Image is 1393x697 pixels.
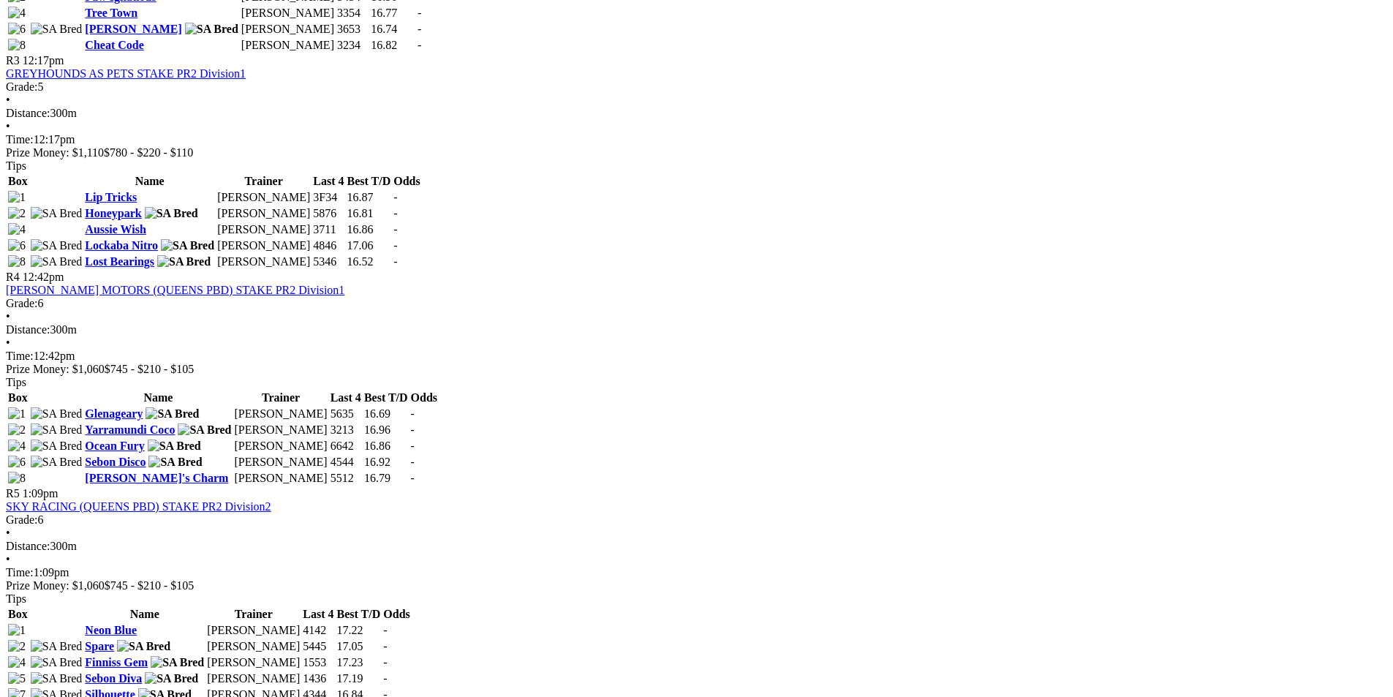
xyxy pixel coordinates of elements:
[161,239,214,252] img: SA Bred
[393,174,420,189] th: Odds
[206,623,301,638] td: [PERSON_NAME]
[411,472,415,484] span: -
[85,407,143,420] a: Glenageary
[370,38,415,53] td: 16.82
[393,255,397,268] span: -
[6,323,1387,336] div: 300m
[85,207,141,219] a: Honeypark
[151,656,204,669] img: SA Bred
[336,639,382,654] td: 17.05
[418,39,421,51] span: -
[363,423,409,437] td: 16.96
[85,624,137,636] a: Neon Blue
[336,655,382,670] td: 17.23
[23,54,64,67] span: 12:17pm
[85,223,146,236] a: Aussie Wish
[6,284,344,296] a: [PERSON_NAME] MOTORS (QUEENS PBD) STAKE PR2 Division1
[336,38,369,53] td: 3234
[411,440,415,452] span: -
[85,191,137,203] a: Lip Tricks
[8,23,26,36] img: 6
[330,423,362,437] td: 3213
[206,607,301,622] th: Trainer
[363,439,409,453] td: 16.86
[148,440,201,453] img: SA Bred
[23,487,58,500] span: 1:09pm
[6,363,1387,376] div: Prize Money: $1,060
[85,472,228,484] a: [PERSON_NAME]'s Charm
[31,207,83,220] img: SA Bred
[23,271,64,283] span: 12:42pm
[105,363,195,375] span: $745 - $210 - $105
[6,513,1387,527] div: 6
[145,672,198,685] img: SA Bred
[411,456,415,468] span: -
[346,174,391,189] th: Best T/D
[8,456,26,469] img: 6
[302,623,334,638] td: 4142
[6,54,20,67] span: R3
[8,391,28,404] span: Box
[6,107,1387,120] div: 300m
[241,38,335,53] td: [PERSON_NAME]
[8,207,26,220] img: 2
[6,67,246,80] a: GREYHOUNDS AS PETS STAKE PR2 Division1
[370,6,415,20] td: 16.77
[393,223,397,236] span: -
[6,133,34,146] span: Time:
[84,607,205,622] th: Name
[302,655,334,670] td: 1553
[216,222,311,237] td: [PERSON_NAME]
[31,239,83,252] img: SA Bred
[216,255,311,269] td: [PERSON_NAME]
[8,608,28,620] span: Box
[336,6,369,20] td: 3354
[31,407,83,421] img: SA Bred
[346,238,391,253] td: 17.06
[206,655,301,670] td: [PERSON_NAME]
[241,22,335,37] td: [PERSON_NAME]
[312,222,344,237] td: 3711
[8,255,26,268] img: 8
[234,471,328,486] td: [PERSON_NAME]
[363,407,409,421] td: 16.69
[85,640,114,652] a: Spare
[393,191,397,203] span: -
[85,255,154,268] a: Lost Bearings
[383,640,387,652] span: -
[6,133,1387,146] div: 12:17pm
[302,671,334,686] td: 1436
[330,391,362,405] th: Last 4
[6,310,10,323] span: •
[312,238,344,253] td: 4846
[206,639,301,654] td: [PERSON_NAME]
[8,672,26,685] img: 5
[370,22,415,37] td: 16.74
[105,579,195,592] span: $745 - $210 - $105
[6,120,10,132] span: •
[6,553,10,565] span: •
[6,80,1387,94] div: 5
[216,238,311,253] td: [PERSON_NAME]
[85,423,175,436] a: Yarramundi Coco
[6,487,20,500] span: R5
[393,207,397,219] span: -
[6,527,10,539] span: •
[6,566,34,579] span: Time:
[393,239,397,252] span: -
[8,624,26,637] img: 1
[178,423,231,437] img: SA Bred
[6,159,26,172] span: Tips
[6,80,38,93] span: Grade:
[185,23,238,36] img: SA Bred
[418,7,421,19] span: -
[336,607,382,622] th: Best T/D
[330,439,362,453] td: 6642
[312,255,344,269] td: 5346
[216,206,311,221] td: [PERSON_NAME]
[6,540,50,552] span: Distance:
[6,323,50,336] span: Distance:
[336,671,382,686] td: 17.19
[411,423,415,436] span: -
[234,455,328,470] td: [PERSON_NAME]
